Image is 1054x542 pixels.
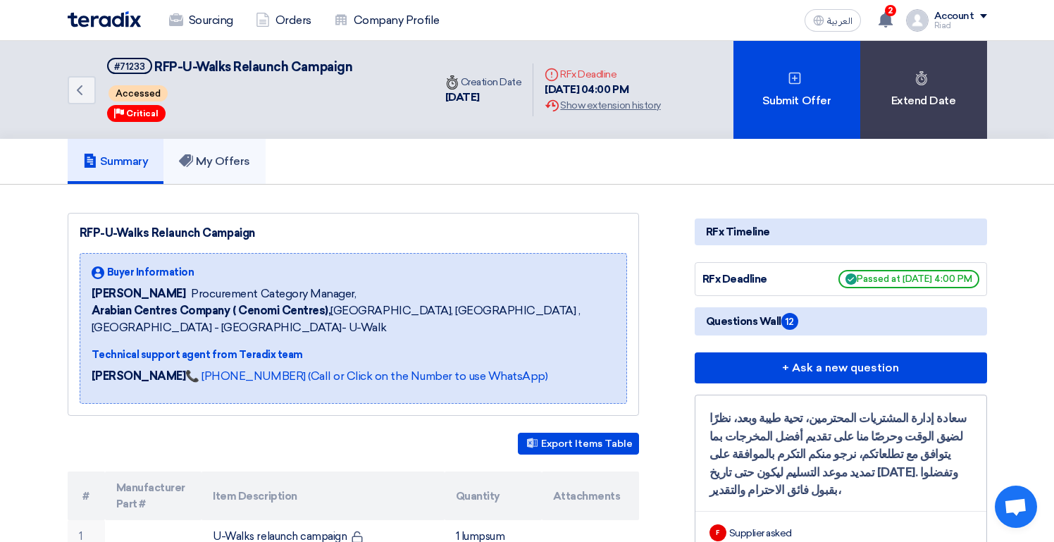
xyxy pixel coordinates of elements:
[518,433,639,455] button: Export Items Table
[545,82,660,98] div: [DATE] 04:00 PM
[885,5,896,16] span: 2
[107,265,194,280] span: Buyer Information
[695,352,987,383] button: + Ask a new question
[702,271,808,288] div: RFx Deadline
[860,41,987,139] div: Extend Date
[83,154,149,168] h5: Summary
[445,75,522,90] div: Creation Date
[445,472,542,520] th: Quantity
[179,154,250,168] h5: My Offers
[80,225,627,242] div: RFP-U-Walks Relaunch Campaign
[733,41,860,139] div: Submit Offer
[709,524,726,541] div: F
[934,22,987,30] div: Riad
[827,16,852,26] span: العربية
[114,62,145,71] div: #71233
[542,472,639,520] th: Attachments
[191,285,356,302] span: Procurement Category Manager,
[695,218,987,245] div: RFx Timeline
[445,90,522,106] div: [DATE]
[995,486,1037,528] div: Open chat
[906,9,929,32] img: profile_test.png
[158,5,244,36] a: Sourcing
[108,85,168,101] span: Accessed
[163,139,266,184] a: My Offers
[92,304,331,317] b: Arabian Centres Company ( Cenomi Centres),
[706,313,798,330] span: Questions Wall
[781,313,798,330] span: 12
[709,409,972,500] div: سعادة إدارة المشتريات المحترمين، تحية طيبة وبعد، نظرًا لضيق الوقت وحرصًا منا على تقديم أفضل المخر...
[92,285,186,302] span: [PERSON_NAME]
[185,369,547,383] a: 📞 [PHONE_NUMBER] (Call or Click on the Number to use WhatsApp)
[92,302,615,336] span: [GEOGRAPHIC_DATA], [GEOGRAPHIC_DATA] ,[GEOGRAPHIC_DATA] - [GEOGRAPHIC_DATA]- U-Walk
[68,472,105,520] th: #
[838,270,979,288] span: Passed at [DATE] 4:00 PM
[154,59,352,75] span: RFP-U-Walks Relaunch Campaign
[729,526,792,541] div: Supplier asked
[323,5,451,36] a: Company Profile
[92,347,615,362] div: Technical support agent from Teradix team
[545,98,660,113] div: Show extension history
[68,139,164,184] a: Summary
[805,9,861,32] button: العربية
[201,472,445,520] th: Item Description
[92,369,186,383] strong: [PERSON_NAME]
[68,11,141,27] img: Teradix logo
[545,67,660,82] div: RFx Deadline
[126,109,159,118] span: Critical
[934,11,974,23] div: Account
[107,58,353,75] h5: RFP-U-Walks Relaunch Campaign
[105,472,202,520] th: Manufacturer Part #
[244,5,323,36] a: Orders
